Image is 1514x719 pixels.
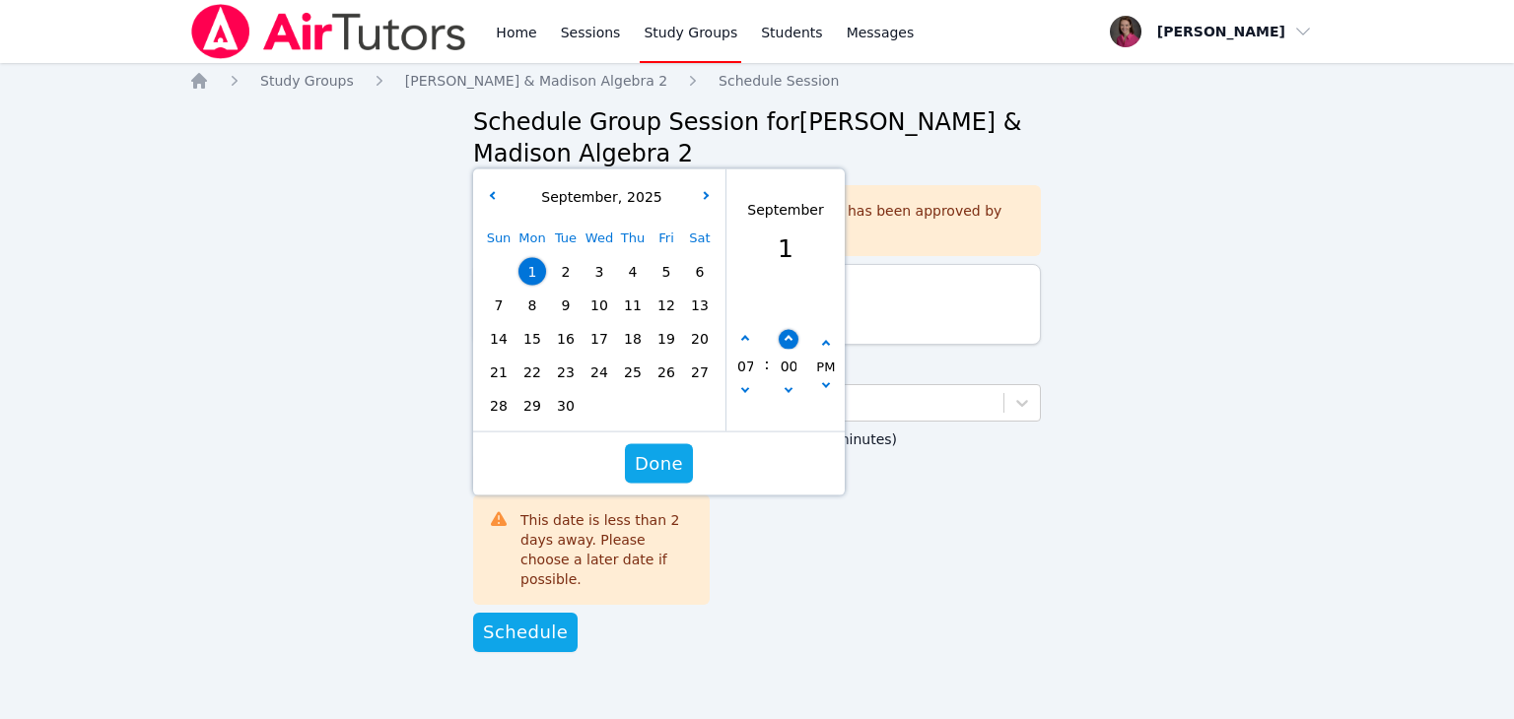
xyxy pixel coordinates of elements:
[482,255,516,289] div: Choose Sunday August 31 of 2025
[485,325,513,353] span: 14
[683,289,717,322] div: Choose Saturday September 13 of 2025
[650,322,683,356] div: Choose Friday September 19 of 2025
[585,325,613,353] span: 17
[747,199,823,220] div: September
[583,255,616,289] div: Choose Wednesday September 03 of 2025
[482,356,516,389] div: Choose Sunday September 21 of 2025
[683,222,717,255] div: Sat
[518,258,546,286] span: 1
[482,389,516,423] div: Choose Sunday September 28 of 2025
[585,258,613,286] span: 3
[485,392,513,420] span: 28
[260,73,354,89] span: Study Groups
[683,255,717,289] div: Choose Saturday September 06 of 2025
[616,255,650,289] div: Choose Thursday September 04 of 2025
[516,255,549,289] div: Choose Monday September 01 of 2025
[552,392,580,420] span: 30
[683,356,717,389] div: Choose Saturday September 27 of 2025
[405,73,667,89] span: [PERSON_NAME] & Madison Algebra 2
[847,23,915,42] span: Messages
[552,292,580,319] span: 9
[518,292,546,319] span: 8
[520,510,694,589] div: This date is less than 2 days away. Please choose a later date if possible.
[653,325,680,353] span: 19
[686,359,714,386] span: 27
[622,189,662,205] span: 2025
[650,389,683,423] div: Choose Friday October 03 of 2025
[585,292,613,319] span: 10
[485,292,513,319] span: 7
[518,392,546,420] span: 29
[650,289,683,322] div: Choose Friday September 12 of 2025
[473,613,578,652] button: Schedule
[516,289,549,322] div: Choose Monday September 08 of 2025
[650,255,683,289] div: Choose Friday September 05 of 2025
[747,229,823,267] div: 1
[650,222,683,255] div: Fri
[473,106,1041,169] h2: Schedule Group Session for [PERSON_NAME] & Madison Algebra 2
[683,389,717,423] div: Choose Saturday October 04 of 2025
[552,359,580,386] span: 23
[616,222,650,255] div: Thu
[482,322,516,356] div: Choose Sunday September 14 of 2025
[616,289,650,322] div: Choose Thursday September 11 of 2025
[616,322,650,356] div: Choose Thursday September 18 of 2025
[516,356,549,389] div: Choose Monday September 22 of 2025
[816,357,835,378] div: PM
[583,289,616,322] div: Choose Wednesday September 10 of 2025
[516,222,549,255] div: Mon
[536,187,661,208] div: ,
[583,389,616,423] div: Choose Wednesday October 01 of 2025
[482,222,516,255] div: Sun
[536,189,617,205] span: September
[549,255,583,289] div: Choose Tuesday September 02 of 2025
[549,222,583,255] div: Tue
[516,322,549,356] div: Choose Monday September 15 of 2025
[552,325,580,353] span: 16
[485,359,513,386] span: 21
[583,356,616,389] div: Choose Wednesday September 24 of 2025
[549,289,583,322] div: Choose Tuesday September 09 of 2025
[189,4,468,59] img: Air Tutors
[650,356,683,389] div: Choose Friday September 26 of 2025
[616,389,650,423] div: Choose Thursday October 02 of 2025
[653,359,680,386] span: 26
[583,222,616,255] div: Wed
[686,292,714,319] span: 13
[518,325,546,353] span: 15
[549,356,583,389] div: Choose Tuesday September 23 of 2025
[635,450,683,478] span: Done
[260,71,354,91] a: Study Groups
[518,359,546,386] span: 22
[583,322,616,356] div: Choose Wednesday September 17 of 2025
[585,359,613,386] span: 24
[189,71,1325,91] nav: Breadcrumb
[653,292,680,319] span: 12
[719,73,839,89] span: Schedule Session
[483,619,568,646] span: Schedule
[619,258,647,286] span: 4
[686,258,714,286] span: 6
[764,299,769,427] span: :
[482,289,516,322] div: Choose Sunday September 07 of 2025
[552,258,580,286] span: 2
[625,444,693,484] button: Done
[749,422,1041,451] label: Duration (in minutes)
[619,292,647,319] span: 11
[405,71,667,91] a: [PERSON_NAME] & Madison Algebra 2
[686,325,714,353] span: 20
[653,258,680,286] span: 5
[619,359,647,386] span: 25
[549,322,583,356] div: Choose Tuesday September 16 of 2025
[719,71,839,91] a: Schedule Session
[619,325,647,353] span: 18
[616,356,650,389] div: Choose Thursday September 25 of 2025
[516,389,549,423] div: Choose Monday September 29 of 2025
[549,389,583,423] div: Choose Tuesday September 30 of 2025
[683,322,717,356] div: Choose Saturday September 20 of 2025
